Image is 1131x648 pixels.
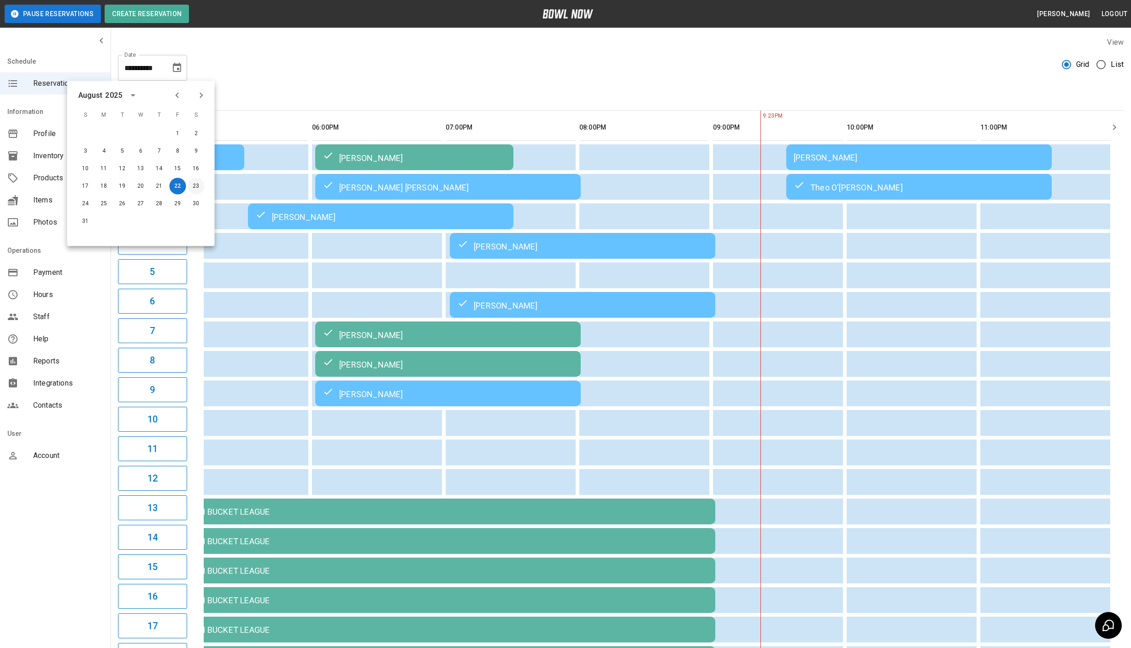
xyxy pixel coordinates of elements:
button: Aug 27, 2025 [133,196,149,212]
button: Next month [194,88,209,103]
h6: 5 [150,264,155,279]
button: 17 [118,613,187,638]
button: Aug 1, 2025 [170,125,186,142]
div: [PERSON_NAME] [255,211,506,222]
button: 7 [118,318,187,343]
span: Help [33,333,103,345]
span: Grid [1076,59,1090,70]
span: Staff [33,311,103,322]
button: Aug 18, 2025 [96,178,112,195]
button: Aug 29, 2025 [170,196,186,212]
h6: 9 [150,382,155,397]
span: Inventory [33,150,103,161]
span: Integrations [33,378,103,389]
button: Create Reservation [105,5,189,23]
span: Products [33,172,103,184]
div: RUM BUCKET LEAGUE [188,595,708,605]
span: Photos [33,217,103,228]
button: 15 [118,554,187,579]
button: Aug 24, 2025 [77,196,94,212]
button: 10 [118,407,187,432]
button: Aug 19, 2025 [114,178,131,195]
button: 8 [118,348,187,373]
div: [PERSON_NAME] [457,299,708,310]
h6: 8 [150,353,155,368]
button: Aug 8, 2025 [170,143,186,160]
div: [PERSON_NAME] [323,329,573,340]
button: Aug 5, 2025 [114,143,131,160]
button: 14 [118,525,187,550]
button: Aug 3, 2025 [77,143,94,160]
div: [PERSON_NAME] [323,152,506,163]
span: T [114,106,131,125]
button: Aug 16, 2025 [188,161,205,177]
div: [PERSON_NAME] [794,153,1044,162]
button: Logout [1098,6,1131,23]
button: 9 [118,377,187,402]
span: List [1111,59,1124,70]
span: T [151,106,168,125]
button: Aug 17, 2025 [77,178,94,195]
div: RUM BUCKET LEAGUE [188,625,708,635]
h6: 6 [150,294,155,309]
button: Aug 31, 2025 [77,213,94,230]
button: Aug 30, 2025 [188,196,205,212]
div: 2025 [105,90,122,101]
h6: 7 [150,323,155,338]
button: Aug 2, 2025 [188,125,205,142]
button: Aug 12, 2025 [114,161,131,177]
h6: 12 [147,471,158,486]
button: 13 [118,495,187,520]
button: Aug 4, 2025 [96,143,112,160]
h6: 16 [147,589,158,604]
button: Previous month [170,88,185,103]
span: Reservations [33,78,103,89]
button: [PERSON_NAME] [1033,6,1094,23]
span: Payment [33,267,103,278]
div: inventory tabs [118,88,1124,110]
button: Aug 9, 2025 [188,143,205,160]
span: Contacts [33,400,103,411]
h6: 15 [147,559,158,574]
button: calendar view is open, switch to year view [125,88,141,103]
span: W [133,106,149,125]
div: [PERSON_NAME] [457,240,708,251]
button: 11 [118,436,187,461]
h6: 14 [147,530,158,545]
span: F [170,106,186,125]
div: RUM BUCKET LEAGUE [188,566,708,576]
button: Aug 20, 2025 [133,178,149,195]
h6: 10 [147,412,158,427]
h6: 13 [147,500,158,515]
button: Aug 14, 2025 [151,161,168,177]
span: Reports [33,356,103,367]
button: Choose date, selected date is Aug 22, 2025 [168,59,186,77]
h6: 17 [147,618,158,633]
label: View [1107,38,1124,47]
button: Aug 13, 2025 [133,161,149,177]
button: Aug 7, 2025 [151,143,168,160]
span: 9:23PM [760,112,763,121]
div: RUM BUCKET LEAGUE [188,507,708,517]
button: Aug 11, 2025 [96,161,112,177]
div: [PERSON_NAME] [323,388,573,399]
span: Account [33,450,103,461]
span: S [188,106,205,125]
div: [PERSON_NAME] [PERSON_NAME] [323,181,573,192]
button: Aug 22, 2025 [170,178,186,195]
button: 16 [118,584,187,609]
button: Aug 25, 2025 [96,196,112,212]
button: Pause Reservations [5,5,101,23]
img: logo [542,9,593,18]
div: August [78,90,103,101]
span: S [77,106,94,125]
span: Items [33,195,103,206]
button: Aug 15, 2025 [170,161,186,177]
span: Hours [33,289,103,300]
button: Aug 23, 2025 [188,178,205,195]
div: Theo O'[PERSON_NAME] [794,181,1044,192]
button: Aug 28, 2025 [151,196,168,212]
div: RUM BUCKET LEAGUE [188,536,708,546]
button: 6 [118,289,187,314]
div: [PERSON_NAME] [323,358,573,369]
